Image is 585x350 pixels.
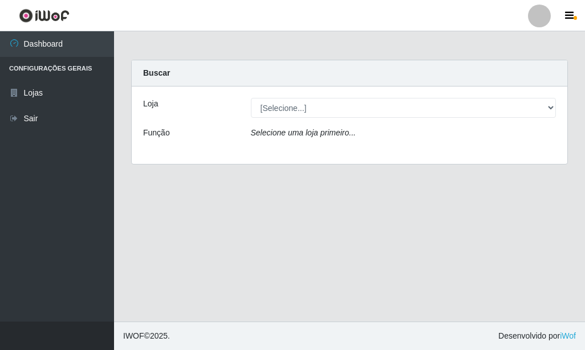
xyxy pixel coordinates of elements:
span: © 2025 . [123,330,170,342]
label: Loja [143,98,158,110]
i: Selecione uma loja primeiro... [251,128,356,137]
span: IWOF [123,331,144,340]
label: Função [143,127,170,139]
strong: Buscar [143,68,170,77]
span: Desenvolvido por [498,330,576,342]
img: CoreUI Logo [19,9,70,23]
a: iWof [560,331,576,340]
